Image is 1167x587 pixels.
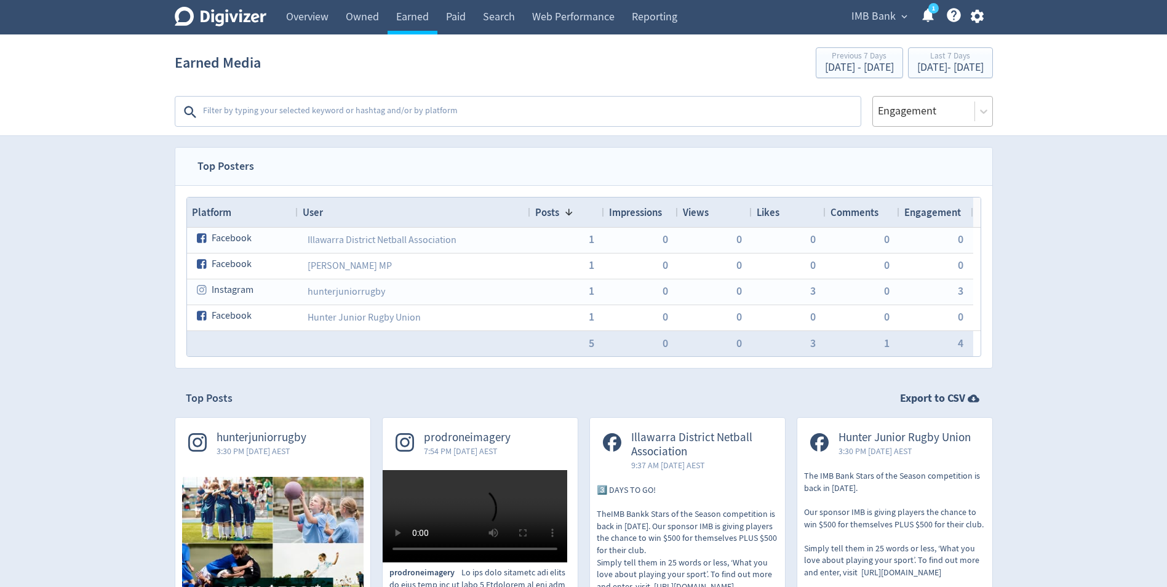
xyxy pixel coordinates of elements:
button: 0 [663,338,668,349]
button: 0 [736,260,742,271]
span: 9:37 AM [DATE] AEST [631,459,772,471]
a: hunterjuniorrugby [308,286,385,298]
button: 4 [958,338,963,349]
svg: instagram [197,284,208,295]
a: Illawarra District Netball Association [308,234,456,246]
a: [PERSON_NAME] MP [308,260,392,272]
span: hunterjuniorrugby [217,431,306,445]
button: 0 [884,234,890,245]
div: [DATE] - [DATE] [917,62,984,73]
strong: Export to CSV [900,391,965,406]
span: Likes [757,206,779,219]
span: Engagement [904,206,961,219]
button: 0 [663,234,668,245]
span: Facebook [212,304,252,328]
button: 1 [884,338,890,349]
span: 1 [589,234,594,245]
button: 0 [810,260,816,271]
span: prodroneimagery [389,567,461,579]
span: Hunter Junior Rugby Union [838,431,971,445]
button: Last 7 Days[DATE]- [DATE] [908,47,993,78]
button: 0 [663,286,668,297]
text: 1 [931,4,934,13]
span: Impressions [609,206,662,219]
span: Facebook [212,226,252,250]
span: Instagram [212,278,253,302]
span: Illawarra District Netball Association [631,431,772,459]
button: 0 [736,338,742,349]
button: 0 [663,311,668,322]
button: 1 [589,311,594,322]
span: expand_more [899,11,910,22]
svg: facebook [197,233,208,244]
span: User [303,206,323,219]
button: 3 [810,286,816,297]
button: 0 [958,260,963,271]
button: 0 [884,286,890,297]
span: Comments [830,206,878,219]
button: 0 [736,286,742,297]
h2: Top Posts [186,391,233,406]
button: 0 [810,311,816,322]
button: Previous 7 Days[DATE] - [DATE] [816,47,903,78]
button: 0 [810,234,816,245]
a: Hunter Junior Rugby Union [308,311,421,324]
div: Last 7 Days [917,52,984,62]
a: 1 [928,3,939,14]
span: 7:54 PM [DATE] AEST [424,445,511,457]
span: 3:30 PM [DATE] AEST [838,445,971,457]
button: 0 [663,260,668,271]
button: 5 [589,338,594,349]
span: IMB Bank [851,7,896,26]
button: IMB Bank [847,7,910,26]
button: 1 [589,260,594,271]
button: 3 [958,286,963,297]
span: 3:30 PM [DATE] AEST [217,445,306,457]
button: 0 [884,311,890,322]
span: Platform [192,206,231,219]
span: Top Posters [186,148,265,185]
button: 0 [884,260,890,271]
svg: facebook [197,310,208,321]
button: 0 [958,311,963,322]
button: 3 [810,338,816,349]
span: Posts [535,206,559,219]
button: 0 [736,234,742,245]
svg: facebook [197,258,208,270]
h1: Earned Media [175,43,261,82]
span: prodroneimagery [424,431,511,445]
div: Previous 7 Days [825,52,894,62]
button: 1 [589,286,594,297]
span: Facebook [212,252,252,276]
button: 0 [736,311,742,322]
button: 0 [958,234,963,245]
